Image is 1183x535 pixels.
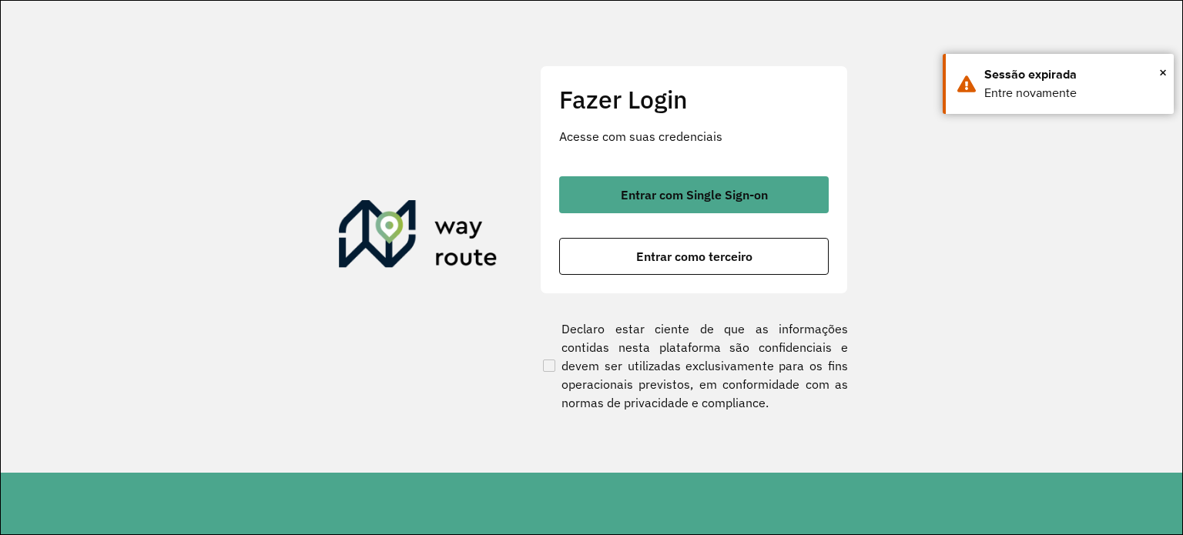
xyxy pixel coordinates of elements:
button: Close [1159,61,1167,84]
div: Sessão expirada [984,65,1162,84]
span: Entrar com Single Sign-on [621,189,768,201]
button: button [559,176,829,213]
h2: Fazer Login [559,85,829,114]
button: button [559,238,829,275]
span: × [1159,61,1167,84]
span: Entrar como terceiro [636,250,752,262]
div: Entre novamente [984,84,1162,102]
img: Roteirizador AmbevTech [339,200,498,274]
label: Declaro estar ciente de que as informações contidas nesta plataforma são confidenciais e devem se... [540,319,848,412]
p: Acesse com suas credenciais [559,127,829,145]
